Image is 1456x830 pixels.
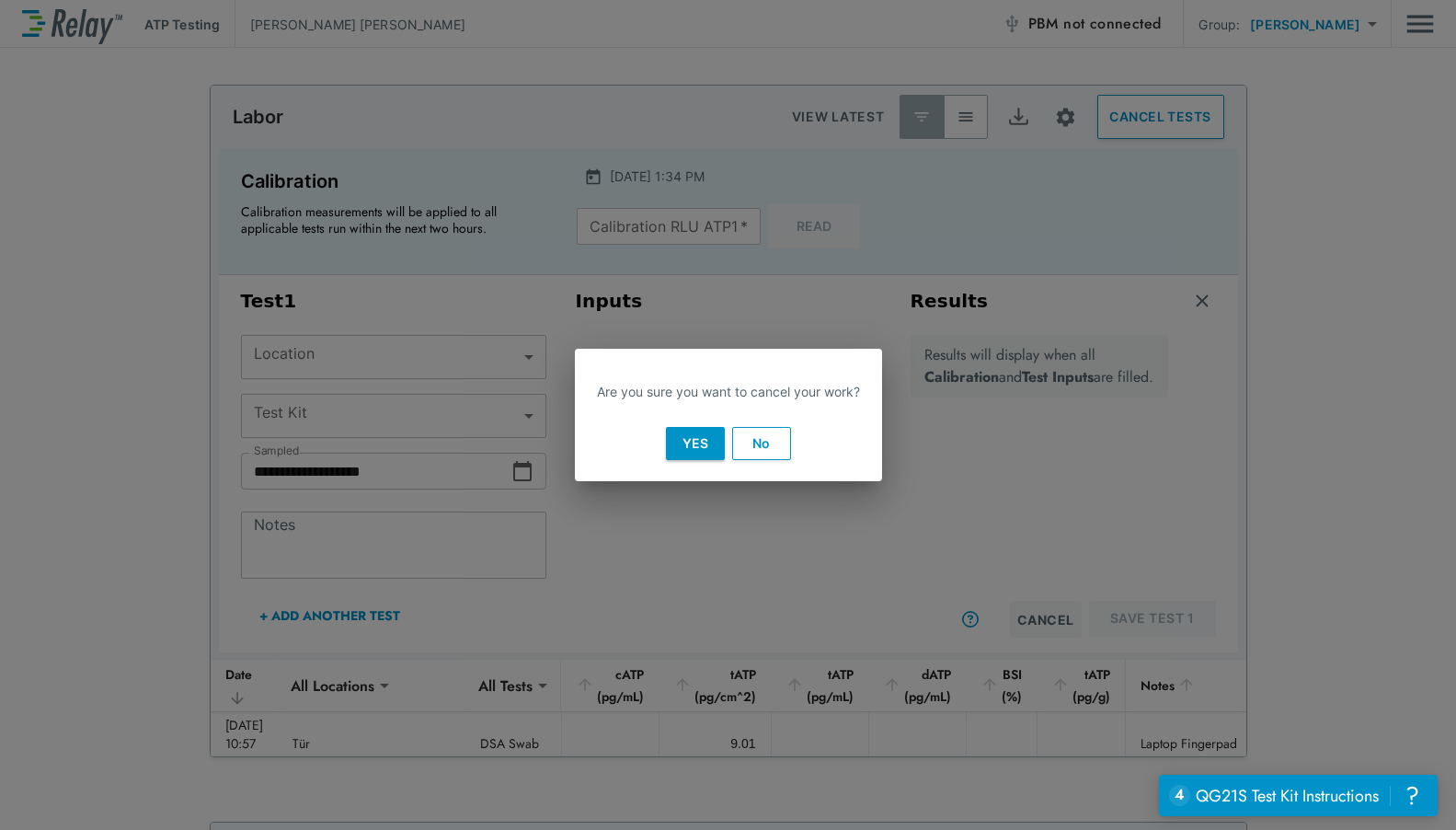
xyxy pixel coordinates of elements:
[597,382,860,401] p: Are you sure you want to cancel your work?
[732,427,791,460] button: No
[1159,775,1438,816] iframe: Resource center
[666,427,725,460] button: Yes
